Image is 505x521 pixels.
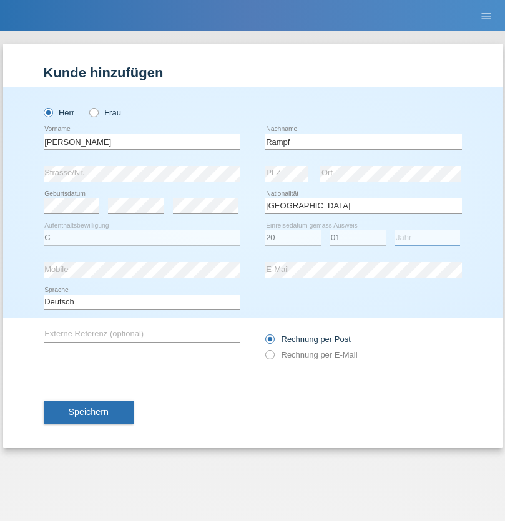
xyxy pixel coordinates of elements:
[474,12,499,19] a: menu
[44,65,462,80] h1: Kunde hinzufügen
[89,108,97,116] input: Frau
[44,108,75,117] label: Herr
[89,108,121,117] label: Frau
[265,350,273,366] input: Rechnung per E-Mail
[69,407,109,417] span: Speichern
[44,401,134,424] button: Speichern
[265,350,358,359] label: Rechnung per E-Mail
[265,334,273,350] input: Rechnung per Post
[44,108,52,116] input: Herr
[265,334,351,344] label: Rechnung per Post
[480,10,493,22] i: menu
